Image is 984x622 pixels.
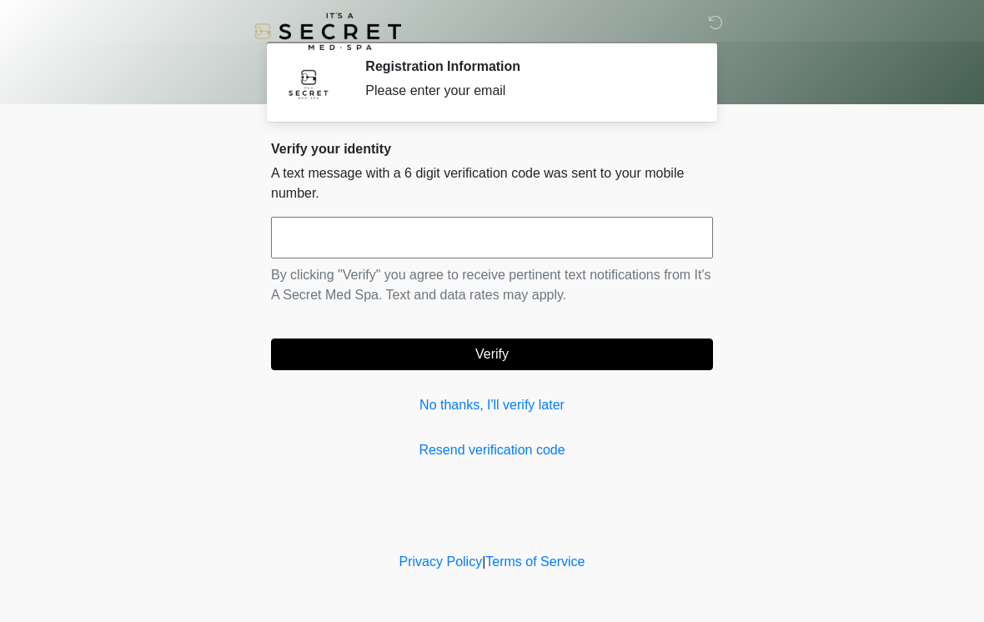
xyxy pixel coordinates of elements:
a: | [482,554,485,569]
p: A text message with a 6 digit verification code was sent to your mobile number. [271,163,713,203]
h2: Verify your identity [271,141,713,157]
p: By clicking "Verify" you agree to receive pertinent text notifications from It's A Secret Med Spa... [271,265,713,305]
a: Resend verification code [271,440,713,460]
img: Agent Avatar [284,58,334,108]
a: Privacy Policy [399,554,483,569]
button: Verify [271,339,713,370]
div: Please enter your email [365,81,688,101]
img: It's A Secret Med Spa Logo [254,13,401,50]
a: Terms of Service [485,554,585,569]
h2: Registration Information [365,58,688,74]
a: No thanks, I'll verify later [271,395,713,415]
